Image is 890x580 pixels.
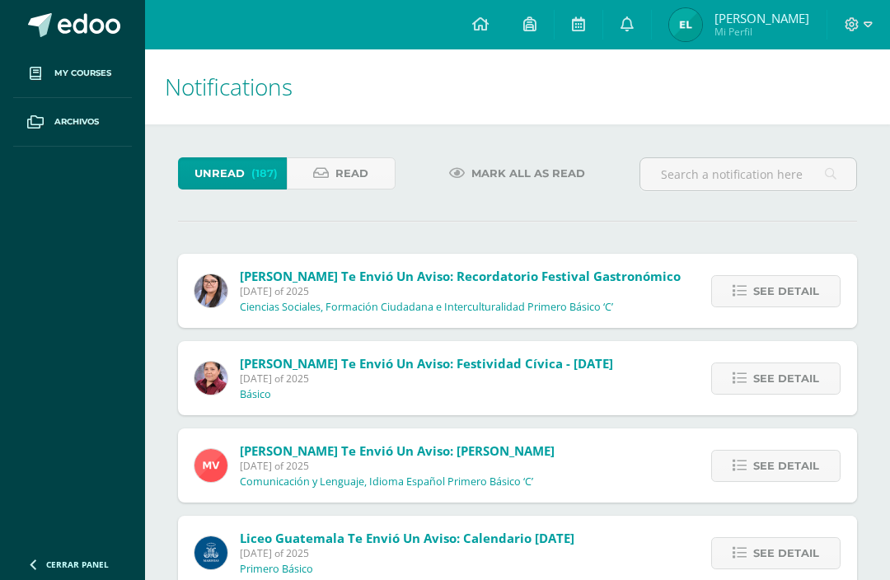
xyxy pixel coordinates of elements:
[753,363,819,394] span: See detail
[471,158,585,189] span: Mark all as read
[194,158,245,189] span: Unread
[251,158,278,189] span: (187)
[240,459,555,473] span: [DATE] of 2025
[165,71,293,102] span: Notifications
[753,451,819,481] span: See detail
[194,274,227,307] img: 17db063816693a26b2c8d26fdd0faec0.png
[287,157,396,189] a: Read
[240,563,313,576] p: Primero Básico
[714,25,809,39] span: Mi Perfil
[46,559,109,570] span: Cerrar panel
[669,8,702,41] img: 6629f3bc959cff1d45596c1c35f9a503.png
[240,475,533,489] p: Comunicación y Lenguaje, Idioma Español Primero Básico ‘C’
[240,372,613,386] span: [DATE] of 2025
[13,98,132,147] a: Archivos
[240,268,681,284] span: [PERSON_NAME] te envió un aviso: Recordatorio Festival Gastronómico
[240,284,681,298] span: [DATE] of 2025
[429,157,606,189] a: Mark all as read
[714,10,809,26] span: [PERSON_NAME]
[640,158,856,190] input: Search a notification here
[13,49,132,98] a: My courses
[240,442,555,459] span: [PERSON_NAME] te envió un aviso: [PERSON_NAME]
[240,546,574,560] span: [DATE] of 2025
[335,158,368,189] span: Read
[753,276,819,306] span: See detail
[54,115,99,129] span: Archivos
[194,362,227,395] img: ca38207ff64f461ec141487f36af9fbf.png
[753,538,819,568] span: See detail
[240,355,613,372] span: [PERSON_NAME] te envió un aviso: Festividad Cívica - [DATE]
[240,301,613,314] p: Ciencias Sociales, Formación Ciudadana e Interculturalidad Primero Básico ‘C’
[194,449,227,482] img: 1ff341f52347efc33ff1d2a179cbdb51.png
[54,67,111,80] span: My courses
[240,388,271,401] p: Básico
[240,530,574,546] span: Liceo Guatemala te envió un aviso: Calendario [DATE]
[194,536,227,569] img: b41cd0bd7c5dca2e84b8bd7996f0ae72.png
[178,157,287,189] a: Unread(187)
